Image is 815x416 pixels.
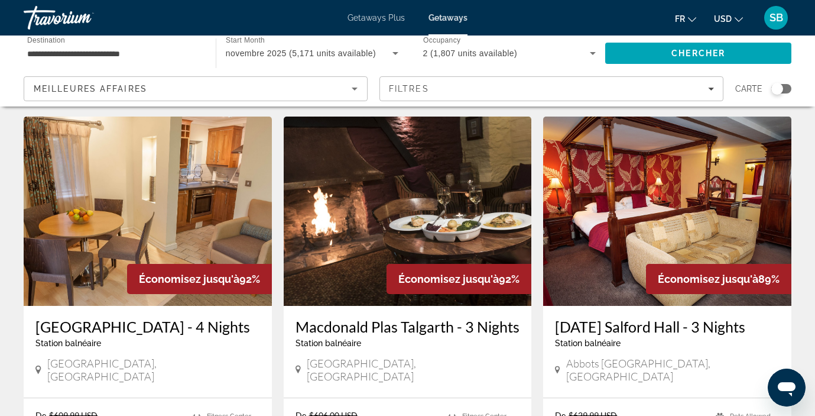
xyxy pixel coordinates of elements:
[296,318,520,336] a: Macdonald Plas Talgarth - 3 Nights
[428,13,467,22] a: Getaways
[307,357,519,383] span: [GEOGRAPHIC_DATA], [GEOGRAPHIC_DATA]
[387,264,531,294] div: 92%
[675,10,696,27] button: Change language
[27,47,200,61] input: Select destination
[761,5,791,30] button: User Menu
[605,43,791,64] button: Search
[24,2,142,33] a: Travorium
[646,264,791,294] div: 89%
[714,10,743,27] button: Change currency
[735,80,762,97] span: Carte
[389,84,429,93] span: Filtres
[226,37,265,44] span: Start Month
[47,357,260,383] span: [GEOGRAPHIC_DATA], [GEOGRAPHIC_DATA]
[566,357,780,383] span: Abbots [GEOGRAPHIC_DATA], [GEOGRAPHIC_DATA]
[675,14,685,24] span: fr
[226,49,376,58] span: novembre 2025 (5,171 units available)
[139,273,239,285] span: Économisez jusqu'à
[379,76,723,101] button: Filters
[296,338,361,348] span: Station balnéaire
[555,318,780,336] a: [DATE] Salford Hall - 3 Nights
[768,369,806,407] iframe: Bouton de lancement de la fenêtre de messagerie
[34,84,147,93] span: Meilleures affaires
[714,14,732,24] span: USD
[555,338,621,348] span: Station balnéaire
[24,117,272,306] img: Woodford Bridge Country Club - 4 Nights
[423,37,460,44] span: Occupancy
[27,36,65,44] span: Destination
[543,117,791,306] img: Karma Salford Hall - 3 Nights
[671,49,725,58] span: Chercher
[348,13,405,22] a: Getaways Plus
[398,273,499,285] span: Économisez jusqu'à
[769,12,783,24] span: SB
[127,264,272,294] div: 92%
[35,338,101,348] span: Station balnéaire
[35,318,260,336] a: [GEOGRAPHIC_DATA] - 4 Nights
[658,273,758,285] span: Économisez jusqu'à
[423,49,518,58] span: 2 (1,807 units available)
[284,117,532,306] img: Macdonald Plas Talgarth - 3 Nights
[34,82,358,96] mat-select: Sort by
